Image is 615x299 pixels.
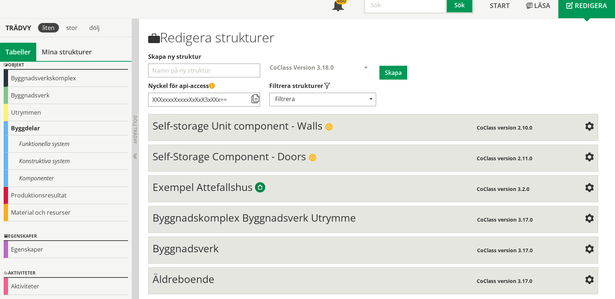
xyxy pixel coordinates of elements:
span: Äldreboende [153,272,214,286]
div: Byggnadsverkskomplex [4,70,128,87]
div: Objekt [4,61,128,70]
span: Self-Storage Component - Doors [153,149,306,163]
div: Byggnadsverk [4,87,128,104]
span: Inställningar [585,153,594,162]
div: stor [62,23,82,32]
span: Inställningar [585,123,594,131]
span: CoClass version 3.17.0 [477,216,533,223]
span: CoClass version 3.2.0 [477,185,529,192]
a: Mina strukturer [36,43,97,61]
span: Inställningar [585,184,594,193]
label: Välj vilka typer av strukturer som ska visas i din strukturlista [269,82,375,90]
div: Funktionella system [4,135,128,153]
span: Inställningar [585,276,594,285]
div: Aktiviteter [4,269,128,278]
span: Publik struktur [308,154,316,162]
span: Self-storage Unit component - Walls [153,119,322,133]
div: Komponenter [4,170,128,187]
span: Läsa [534,1,550,10]
div: Trädvy [1,24,35,32]
span: Byggtjänsts exempelstrukturer [255,183,265,193]
input: Välj ett namn för att skapa en ny struktur Välj vilka typer av strukturer som ska visas i din str... [148,64,260,77]
span: Redigera [575,1,607,10]
span: CoClass Version 3.18.0 [270,64,334,72]
span: Byggnadskomplex Byggnadsverk Utrymme [153,211,356,225]
div: Produktionsresultat [4,187,128,204]
div: Konstruktiva system [4,153,128,170]
input: Nyckel till åtkomststruktur via API (kräver API-licensabonnemang) [148,93,260,107]
div: Material och resurser [4,204,128,221]
span: Start [490,1,510,10]
span: CoClass version 2.10.0 [477,124,532,131]
div: Egenskaper [4,241,128,258]
span: CoClass version 3.17.0 [477,247,532,254]
span: Byggnadsverk [153,241,219,255]
span: Denna API-nyckel ger åtkomst till alla strukturer som du har skapat eller delat med dig av. Håll ... [209,83,215,89]
span: Kopiera [251,95,260,104]
span: Inställningar [585,215,594,223]
div: Utrymmen [4,104,128,121]
div: dölj [85,23,104,32]
span: CoClass version 3.17.0 [477,277,532,284]
div: Välj CoClass-version för att skapa en ny struktur [264,64,379,82]
span: Publik struktur [325,123,333,131]
div: Egenskaper [4,232,128,241]
label: Välj ett namn för att skapa en ny struktur [148,53,598,61]
h1: Redigera strukturer [148,30,598,45]
div: Aktiviteter [4,278,128,295]
span: CoClass version 2.11.0 [477,155,532,162]
span: Exempel Attefallshus [153,180,252,194]
div: liten [38,23,59,32]
span: Dölj trädvy [132,115,138,144]
button: Skapa [379,66,407,80]
div: Byggdelar [4,121,128,135]
label: Nyckel till åtkomststruktur via API (kräver API-licensabonnemang) [148,82,598,90]
div: Filtrera [269,93,376,106]
span: Notifikationer [332,0,344,12]
span: Inställningar [585,245,594,254]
